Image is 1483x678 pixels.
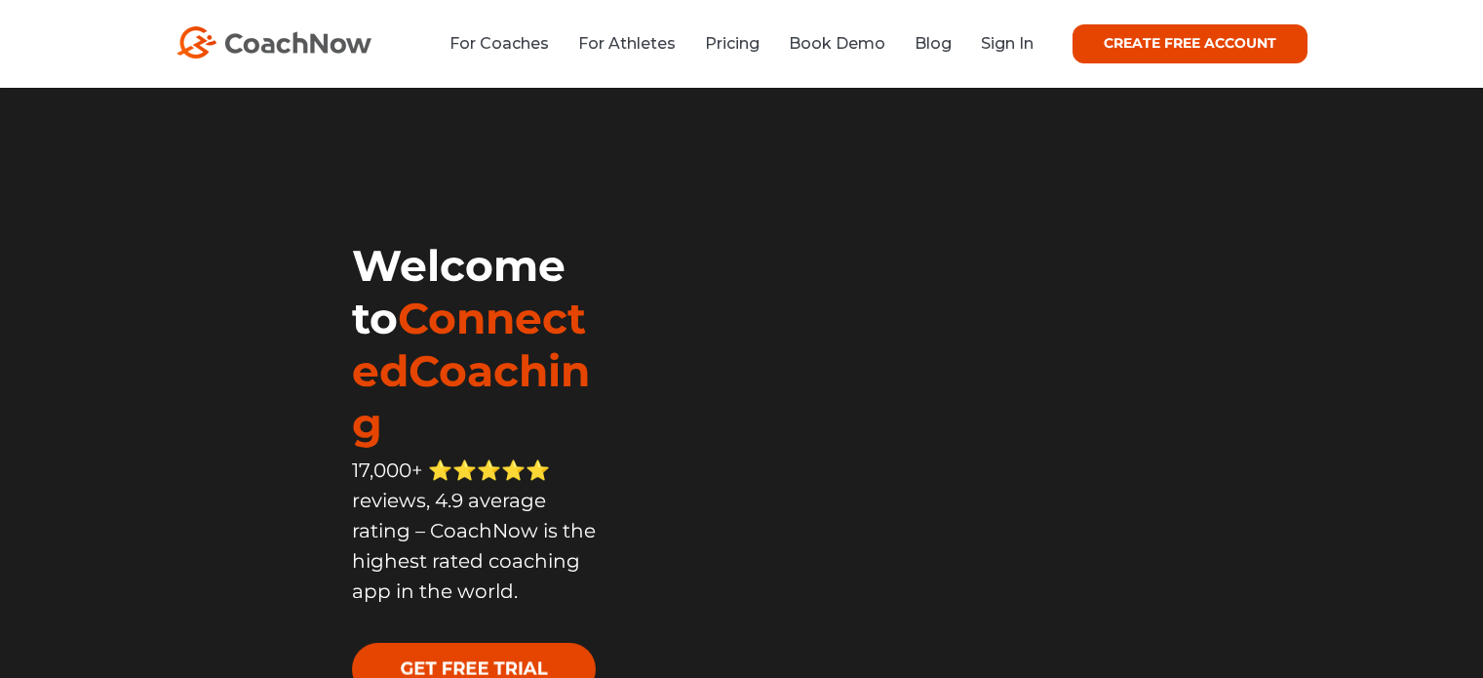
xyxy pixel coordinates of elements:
a: CREATE FREE ACCOUNT [1073,24,1307,63]
a: Pricing [705,34,760,53]
a: For Coaches [449,34,549,53]
a: Sign In [981,34,1034,53]
a: Blog [915,34,952,53]
span: 17,000+ ⭐️⭐️⭐️⭐️⭐️ reviews, 4.9 average rating – CoachNow is the highest rated coaching app in th... [352,459,596,603]
img: CoachNow Logo [176,26,371,59]
h1: Welcome to [352,239,602,450]
span: ConnectedCoaching [352,292,590,450]
a: For Athletes [578,34,676,53]
a: Book Demo [789,34,885,53]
